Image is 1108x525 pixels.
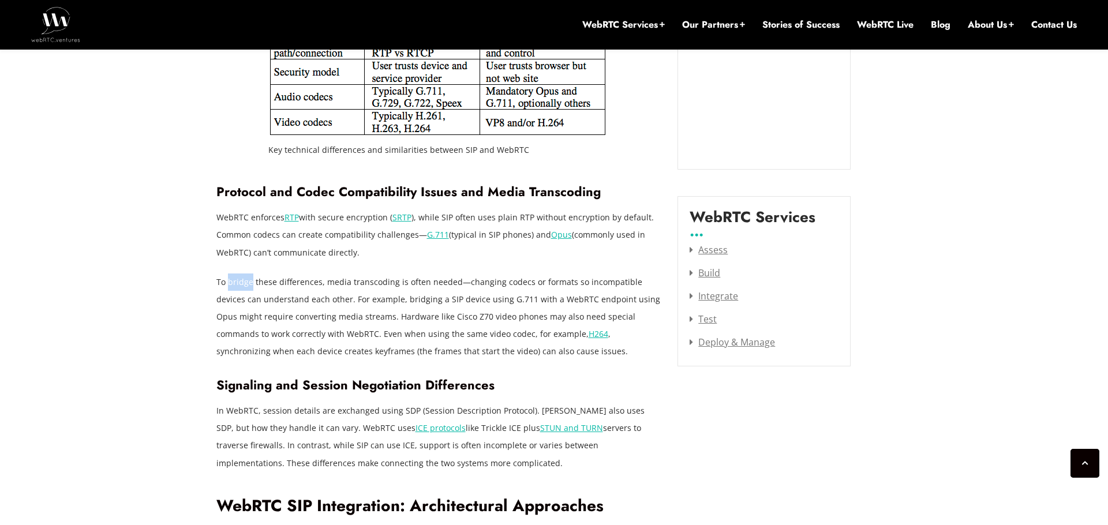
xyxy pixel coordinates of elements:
[931,18,950,31] a: Blog
[690,313,717,325] a: Test
[216,496,661,516] h2: WebRTC SIP Integration: Architectural Approaches
[582,18,665,31] a: WebRTC Services
[540,422,603,433] a: STUN and TURN
[690,290,738,302] a: Integrate
[268,141,608,159] figcaption: Key technical differences and similarities between SIP and WebRTC
[682,18,745,31] a: Our Partners
[690,267,720,279] a: Build
[31,7,80,42] img: WebRTC.ventures
[1031,18,1077,31] a: Contact Us
[427,229,449,240] a: G.711
[690,336,775,348] a: Deploy & Manage
[216,377,661,393] h3: Signaling and Session Negotiation Differences
[216,273,661,360] p: To bridge these differences, media transcoding is often needed—changing codecs or formats so inco...
[762,18,840,31] a: Stories of Success
[216,402,661,471] p: In WebRTC, session details are exchanged using SDP (Session Description Protocol). [PERSON_NAME] ...
[968,18,1014,31] a: About Us
[392,212,411,223] a: SRTP
[690,243,728,256] a: Assess
[216,184,661,200] h3: Protocol and Codec Compatibility Issues and Media Transcoding
[690,208,815,235] label: WebRTC Services
[216,209,661,261] p: WebRTC enforces with secure encryption ( ), while SIP often uses plain RTP without encryption by ...
[589,328,608,339] a: H264
[285,212,299,223] a: RTP
[857,18,914,31] a: WebRTC Live
[551,229,572,240] a: Opus
[415,422,466,433] a: ICE protocols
